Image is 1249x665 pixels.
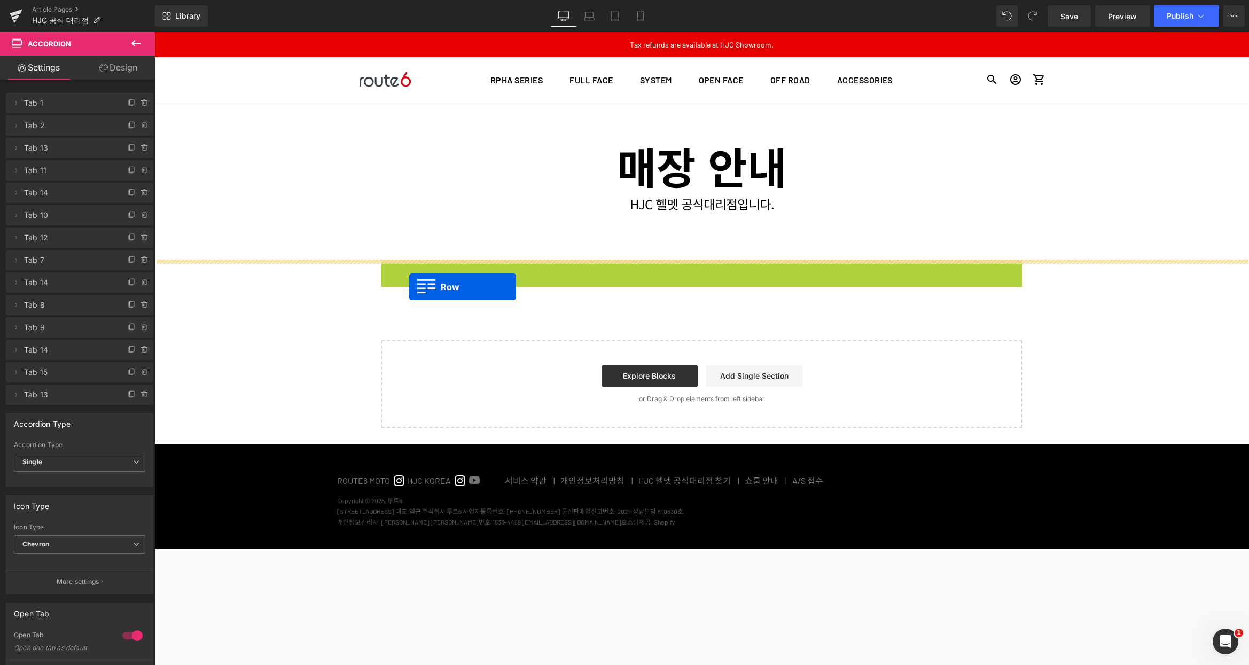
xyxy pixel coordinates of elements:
button: Redo [1022,5,1043,27]
h1: 매장 안내 [243,108,852,159]
iframe: Intercom live chat [1213,629,1238,654]
a: Desktop [551,5,576,27]
a: Add Single Section [552,333,648,355]
span: Tab 11 [24,160,114,181]
a: 쇼룸 안내 [590,443,624,453]
span: Tab 14 [24,183,114,203]
span: Tab 14 [24,340,114,360]
span: Tab 14 [24,272,114,293]
span: Tab 13 [24,385,114,405]
h1: HJC 헬멧 공식대리점입니다. [243,165,852,180]
div: Open Tab [14,603,49,618]
span: Tab 13 [24,138,114,158]
span: ROUTE6 MOTO [183,443,236,453]
button: Publish [1154,5,1219,27]
div: Accordion Type [14,413,71,428]
span: HJC KOREA [253,443,296,453]
span: Tab 9 [24,317,114,338]
div: Open Tab [14,631,112,642]
a: Design [80,56,157,80]
span: Tab 1 [24,93,114,113]
a: [EMAIL_ADDRESS][DOMAIN_NAME] [368,486,467,494]
a: Mobile [628,5,653,27]
a: RPHA SERIES [336,36,388,59]
b: Chevron [22,540,49,548]
a: Preview [1095,5,1150,27]
a: SYSTEM [486,36,518,59]
p: More settings [57,577,99,586]
span: Tab 10 [24,205,114,225]
span: Tab 8 [24,295,114,315]
span: Tab 12 [24,228,114,248]
a: 서비스 약관 [350,443,392,453]
a: HJC 헬멧 공식대리점 찾기 [484,443,576,453]
a: 1533-4469 [338,486,366,494]
span: 1 [1235,629,1243,637]
a: Explore Blocks [447,333,543,355]
a: FULL FACE [415,36,458,59]
a: New Library [155,5,208,27]
span: HJC 공식 대리점 [32,16,89,25]
span: Publish [1167,12,1193,20]
a: OPEN FACE [544,36,589,59]
a: 개인정보처리방침 [406,443,470,453]
button: More [1223,5,1245,27]
span: Tab 15 [24,362,114,382]
div: Icon Type [14,523,145,531]
a: Tax refunds are available at HJC Showroom. [475,8,619,17]
a: Tablet [602,5,628,27]
div: Accordion Type [14,441,145,449]
div: Icon Type [14,496,50,511]
span: Save [1060,11,1078,22]
span: Accordion [28,40,71,48]
span: Preview [1108,11,1137,22]
div: Open one tab as default [14,644,110,652]
a: ACCESSORIES [683,36,738,59]
button: More settings [6,569,153,594]
span: Tab 7 [24,250,114,270]
b: Single [22,458,42,466]
p: Copyright © 2025, 루트6. [183,463,912,474]
button: Undo [996,5,1018,27]
a: A/S 접수 [638,443,669,453]
span: Tab 2 [24,115,114,136]
a: Article Pages [32,5,155,14]
p: or Drag & Drop elements from left sidebar [244,363,851,371]
a: Laptop [576,5,602,27]
span: Library [175,11,200,21]
p: [STREET_ADDRESS] 대표:임근 주식회사 루트6 사업자등록번호: [PHONE_NUMBER] 통신판매업신고번호: 2021-성남분당 A-0630호 개인정보관리자: [PE... [183,474,912,495]
a: OFF ROAD [616,36,656,59]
